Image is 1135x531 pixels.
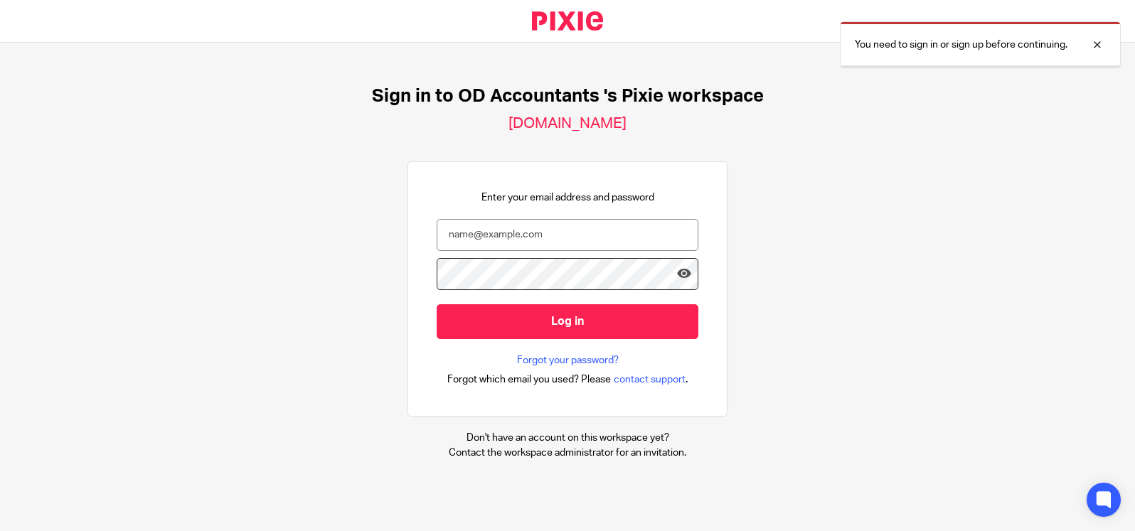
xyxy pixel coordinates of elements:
[372,85,764,107] h1: Sign in to OD Accountants 's Pixie workspace
[437,304,698,339] input: Log in
[437,219,698,251] input: name@example.com
[449,431,686,445] p: Don't have an account on this workspace yet?
[855,38,1067,52] p: You need to sign in or sign up before continuing.
[508,114,627,133] h2: [DOMAIN_NAME]
[614,372,686,387] span: contact support
[447,372,611,387] span: Forgot which email you used? Please
[517,353,619,368] a: Forgot your password?
[449,446,686,460] p: Contact the workspace administrator for an invitation.
[481,191,654,205] p: Enter your email address and password
[447,371,688,387] div: .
